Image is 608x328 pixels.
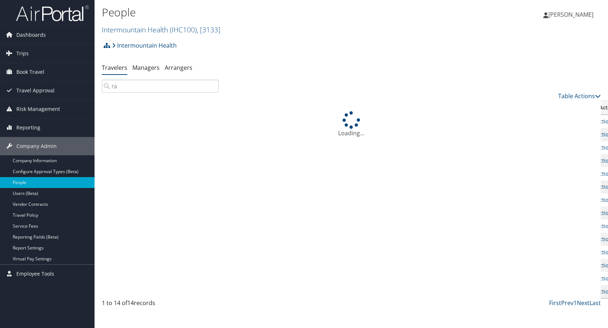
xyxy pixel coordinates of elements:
span: Employee Tools [16,265,54,283]
span: 14 [127,299,134,307]
a: Travelers [102,64,127,72]
a: [PERSON_NAME] [543,4,601,25]
span: , [ 3133 ] [197,25,220,35]
a: First [549,299,561,307]
img: airportal-logo.png [16,5,89,22]
a: Intermountain Health [102,25,220,35]
a: Last [589,299,601,307]
span: Trips [16,44,29,63]
a: Table Actions [558,92,601,100]
a: Arrangers [165,64,192,72]
a: Prev [561,299,573,307]
span: Company Admin [16,137,57,155]
span: Risk Management [16,100,60,118]
span: ( IHC100 ) [170,25,197,35]
div: Loading... [102,111,601,137]
input: Search [102,80,219,93]
span: [PERSON_NAME] [548,11,593,19]
a: 1 [573,299,577,307]
span: Dashboards [16,26,46,44]
a: Intermountain Health [112,38,177,53]
div: 1 to 14 of records [102,299,219,311]
span: Travel Approval [16,81,55,100]
a: Managers [132,64,160,72]
span: Book Travel [16,63,44,81]
h1: People [102,5,435,20]
span: Reporting [16,119,40,137]
a: Next [577,299,589,307]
